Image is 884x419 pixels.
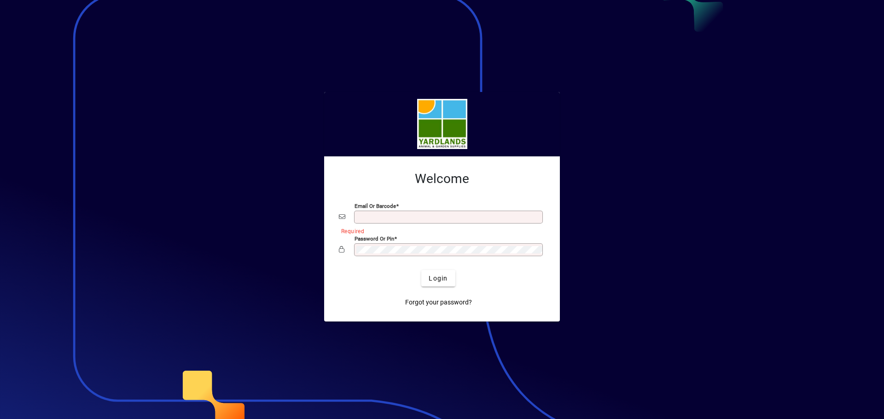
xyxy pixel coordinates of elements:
button: Login [421,270,455,287]
span: Forgot your password? [405,298,472,307]
mat-label: Password or Pin [355,235,394,242]
mat-error: Required [341,226,538,235]
h2: Welcome [339,171,545,187]
span: Login [429,274,448,283]
mat-label: Email or Barcode [355,203,396,209]
a: Forgot your password? [401,294,476,310]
